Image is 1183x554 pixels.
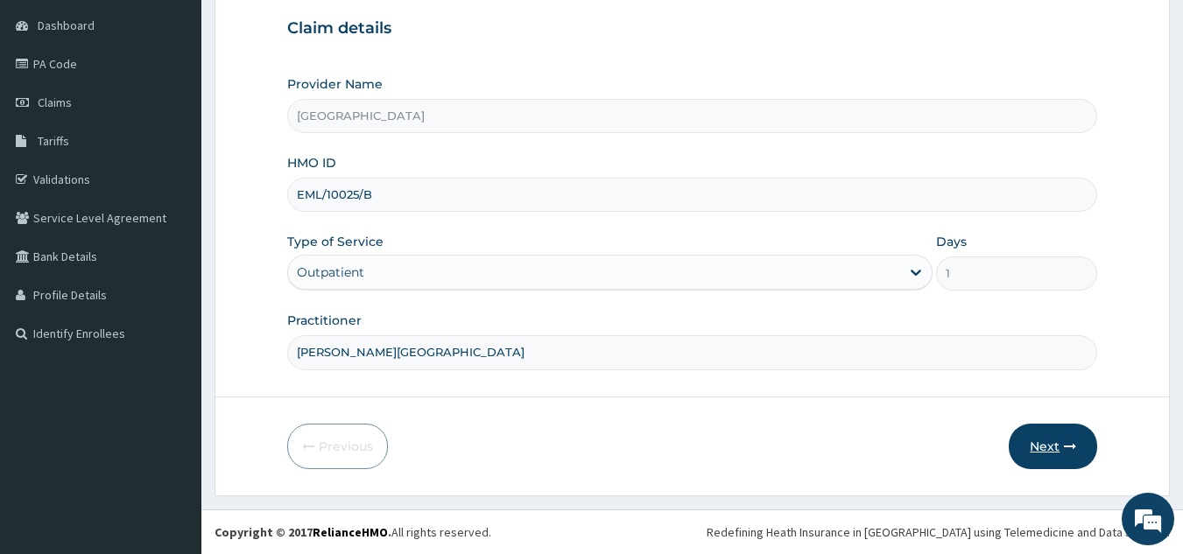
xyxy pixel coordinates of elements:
textarea: Type your message and hit 'Enter' [9,368,334,430]
h3: Claim details [287,19,1098,39]
input: Enter Name [287,335,1098,369]
span: We're online! [102,165,242,342]
div: Minimize live chat window [287,9,329,51]
label: Type of Service [287,233,384,250]
div: Redefining Heath Insurance in [GEOGRAPHIC_DATA] using Telemedicine and Data Science! [707,523,1170,541]
img: d_794563401_company_1708531726252_794563401 [32,88,71,131]
button: Previous [287,424,388,469]
label: Provider Name [287,75,383,93]
span: Tariffs [38,133,69,149]
label: Days [936,233,967,250]
input: Enter HMO ID [287,178,1098,212]
span: Dashboard [38,18,95,33]
a: RelianceHMO [313,524,388,540]
button: Next [1009,424,1097,469]
span: Claims [38,95,72,110]
div: Outpatient [297,263,364,281]
label: Practitioner [287,312,362,329]
div: Chat with us now [91,98,294,121]
strong: Copyright © 2017 . [215,524,391,540]
label: HMO ID [287,154,336,172]
footer: All rights reserved. [201,509,1183,554]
